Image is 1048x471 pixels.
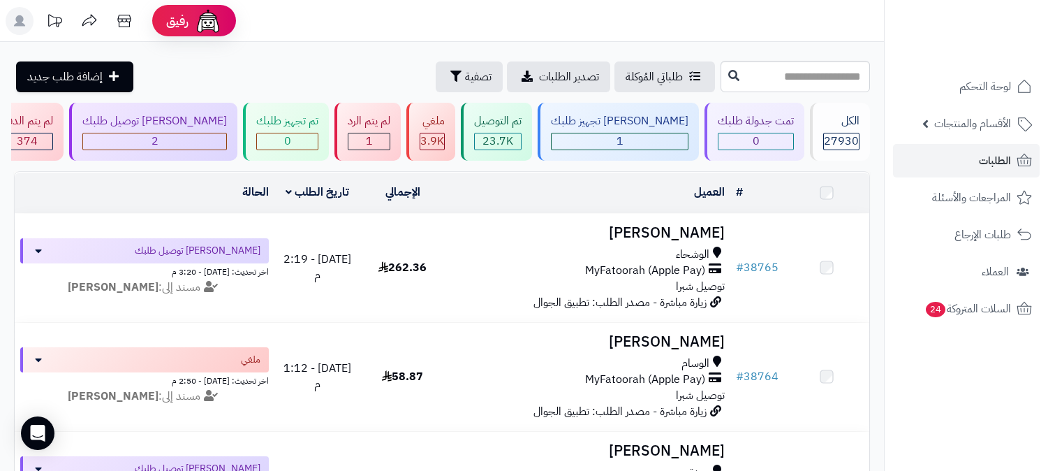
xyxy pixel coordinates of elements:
span: [DATE] - 2:19 م [283,251,351,284]
a: الكل27930 [807,103,873,161]
span: 23.7K [482,133,513,150]
div: الكل [823,113,859,129]
div: ملغي [420,113,445,129]
a: الإجمالي [385,184,420,201]
div: اخر تحديث: [DATE] - 3:20 م [20,263,269,278]
a: تمت جدولة طلبك 0 [702,103,807,161]
img: logo-2.png [953,31,1035,60]
a: تحديثات المنصة [37,7,72,38]
span: توصيل شبرا [676,278,725,295]
strong: [PERSON_NAME] [68,279,158,296]
a: طلباتي المُوكلة [614,61,715,92]
span: # [736,259,744,276]
div: 374 [2,133,52,150]
strong: [PERSON_NAME] [68,388,158,405]
span: 0 [284,133,291,150]
span: 2 [152,133,158,150]
a: [PERSON_NAME] تجهيز طلبك 1 [535,103,702,161]
img: ai-face.png [194,7,222,35]
span: زيارة مباشرة - مصدر الطلب: تطبيق الجوال [533,403,707,420]
div: Open Intercom Messenger [21,416,54,450]
span: 0 [753,133,760,150]
span: السلات المتروكة [924,299,1011,319]
a: # [736,184,743,201]
span: المراجعات والأسئلة [932,188,1011,208]
span: [PERSON_NAME] توصيل طلبك [135,244,260,258]
span: طلباتي المُوكلة [626,68,683,85]
span: توصيل شبرا [676,387,725,404]
span: 374 [17,133,38,150]
div: 0 [718,133,793,150]
a: الحالة [242,184,269,201]
div: 23702 [475,133,521,150]
span: 1 [366,133,373,150]
div: اخر تحديث: [DATE] - 2:50 م [20,372,269,387]
div: 0 [257,133,318,150]
a: العملاء [893,255,1040,289]
div: [PERSON_NAME] توصيل طلبك [82,113,227,129]
span: MyFatoorah (Apple Pay) [585,263,705,279]
a: ملغي 3.9K [404,103,458,161]
a: إضافة طلب جديد [16,61,133,92]
span: الأقسام والمنتجات [934,114,1011,133]
div: 2 [83,133,226,150]
a: تاريخ الطلب [286,184,349,201]
span: ملغي [241,353,260,367]
a: لوحة التحكم [893,70,1040,103]
a: تم التوصيل 23.7K [458,103,535,161]
div: 1 [348,133,390,150]
div: تمت جدولة طلبك [718,113,794,129]
h3: [PERSON_NAME] [451,225,725,241]
button: تصفية [436,61,503,92]
div: [PERSON_NAME] تجهيز طلبك [551,113,688,129]
a: #38765 [736,259,778,276]
span: الطلبات [979,151,1011,171]
span: إضافة طلب جديد [27,68,103,85]
a: لم يتم الرد 1 [332,103,404,161]
h3: [PERSON_NAME] [451,443,725,459]
div: 3850 [420,133,444,150]
a: طلبات الإرجاع [893,218,1040,252]
span: رفيق [166,13,189,29]
a: #38764 [736,368,778,385]
span: 262.36 [378,259,427,276]
span: تصدير الطلبات [539,68,599,85]
span: لوحة التحكم [959,77,1011,96]
a: العميل [694,184,725,201]
div: مسند إلى: [10,389,279,405]
span: MyFatoorah (Apple Pay) [585,372,705,388]
div: 1 [552,133,688,150]
h3: [PERSON_NAME] [451,334,725,350]
div: تم التوصيل [474,113,522,129]
span: طلبات الإرجاع [954,225,1011,245]
a: تصدير الطلبات [507,61,610,92]
a: المراجعات والأسئلة [893,181,1040,215]
span: 1 [617,133,623,150]
span: 27930 [824,133,859,150]
a: تم تجهيز طلبك 0 [240,103,332,161]
span: تصفية [465,68,492,85]
span: 58.87 [382,368,423,385]
span: [DATE] - 1:12 م [283,360,351,393]
div: مسند إلى: [10,280,279,296]
span: العملاء [982,262,1009,282]
span: الوسام [681,356,709,372]
span: # [736,368,744,385]
span: الوشحاء [676,247,709,263]
span: زيارة مباشرة - مصدر الطلب: تطبيق الجوال [533,294,707,311]
div: تم تجهيز طلبك [256,113,318,129]
span: 3.9K [420,133,444,150]
span: 24 [926,302,946,318]
a: الطلبات [893,144,1040,177]
a: السلات المتروكة24 [893,292,1040,326]
a: [PERSON_NAME] توصيل طلبك 2 [66,103,240,161]
div: لم يتم الرد [348,113,390,129]
div: لم يتم الدفع [1,113,53,129]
